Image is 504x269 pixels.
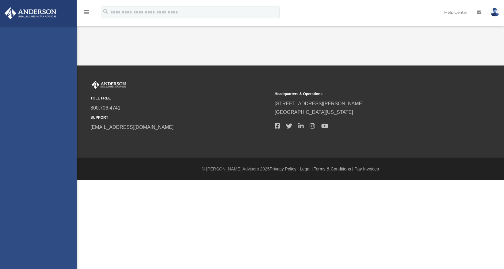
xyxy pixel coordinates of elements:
[90,114,270,121] small: SUPPORT
[300,166,313,171] a: Legal |
[90,81,127,89] img: Anderson Advisors Platinum Portal
[90,105,120,110] a: 800.706.4741
[90,125,174,130] a: [EMAIL_ADDRESS][DOMAIN_NAME]
[77,165,504,173] div: © [PERSON_NAME] Advisors 2025
[275,101,364,106] a: [STREET_ADDRESS][PERSON_NAME]
[90,95,270,102] small: TOLL FREE
[314,166,353,171] a: Terms & Conditions |
[354,166,379,171] a: Pay Invoices
[3,7,58,19] img: Anderson Advisors Platinum Portal
[102,8,109,15] i: search
[83,11,90,16] a: menu
[270,166,299,171] a: Privacy Policy |
[83,9,90,16] i: menu
[275,91,455,97] small: Headquarters & Operations
[490,8,499,17] img: User Pic
[275,110,353,115] a: [GEOGRAPHIC_DATA][US_STATE]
